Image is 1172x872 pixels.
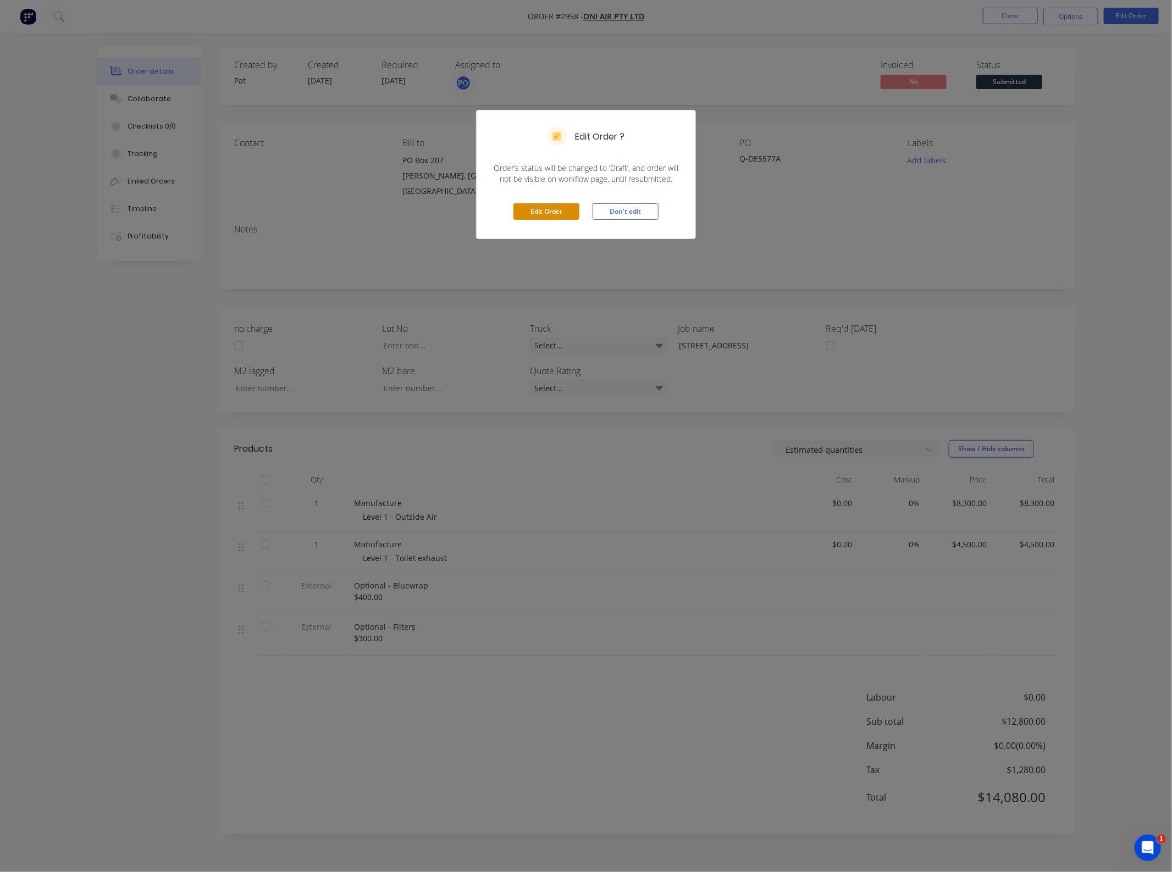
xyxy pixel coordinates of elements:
[513,203,579,220] button: Edit Order
[490,163,682,185] span: Order’s status will be changed to ‘Draft’, and order will not be visible on workflow page, until ...
[576,130,625,143] h5: Edit Order ?
[1135,835,1161,861] iframe: Intercom live chat
[1157,835,1166,843] span: 1
[593,203,659,220] button: Don't edit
